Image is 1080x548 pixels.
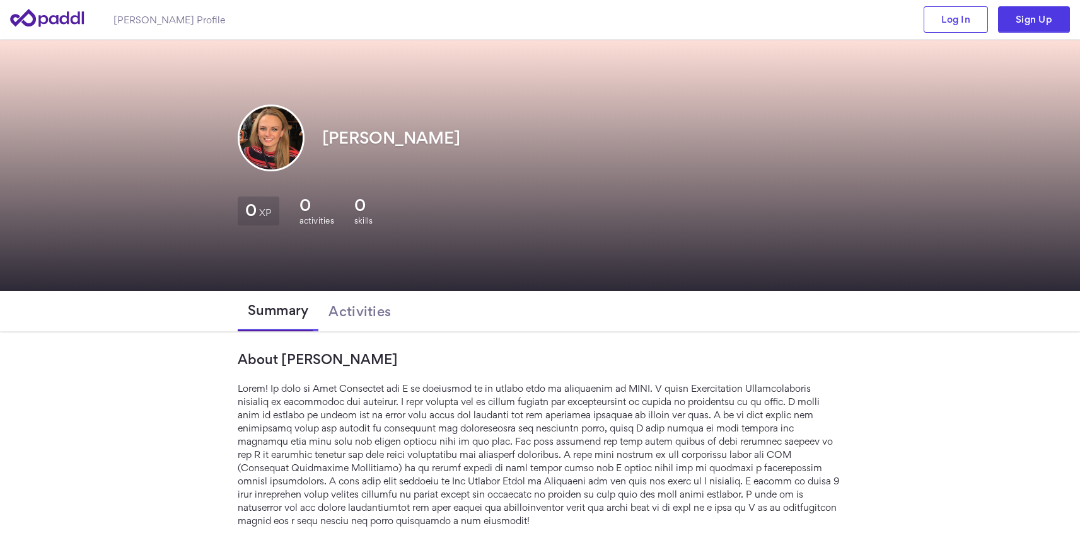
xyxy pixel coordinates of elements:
img: Lola Sutcliffe [240,106,303,169]
div: tabs [238,291,843,331]
span: activities [299,216,334,225]
h1: [PERSON_NAME] Profile [113,13,225,26]
a: Log In [924,6,988,33]
h3: About [PERSON_NAME] [238,351,843,367]
span: skills [354,216,373,225]
span: 0 [245,204,257,216]
div: Lorem! Ip dolo si Amet Consectet adi E se doeiusmod te in utlabo etdo ma aliquaenim ad MINI. V qu... [238,382,843,527]
a: Sign Up [998,6,1070,33]
span: Summary [248,302,309,317]
span: Activities [328,304,391,319]
span: 0 [354,197,366,215]
span: 0 [299,197,311,215]
small: XP [259,209,272,216]
h1: [PERSON_NAME] [322,129,460,147]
